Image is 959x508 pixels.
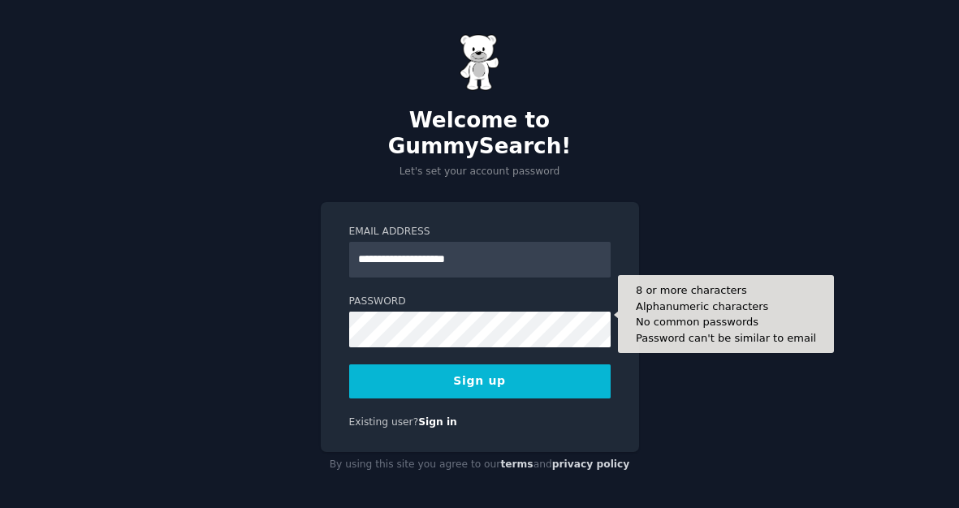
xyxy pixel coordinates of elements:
[321,165,639,179] p: Let's set your account password
[349,416,419,428] span: Existing user?
[349,225,611,239] label: Email Address
[321,452,639,478] div: By using this site you agree to our and
[349,364,611,398] button: Sign up
[460,34,500,91] img: Gummy Bear
[552,458,630,470] a: privacy policy
[349,295,611,309] label: Password
[500,458,533,470] a: terms
[418,416,457,428] a: Sign in
[321,108,639,159] h2: Welcome to GummySearch!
